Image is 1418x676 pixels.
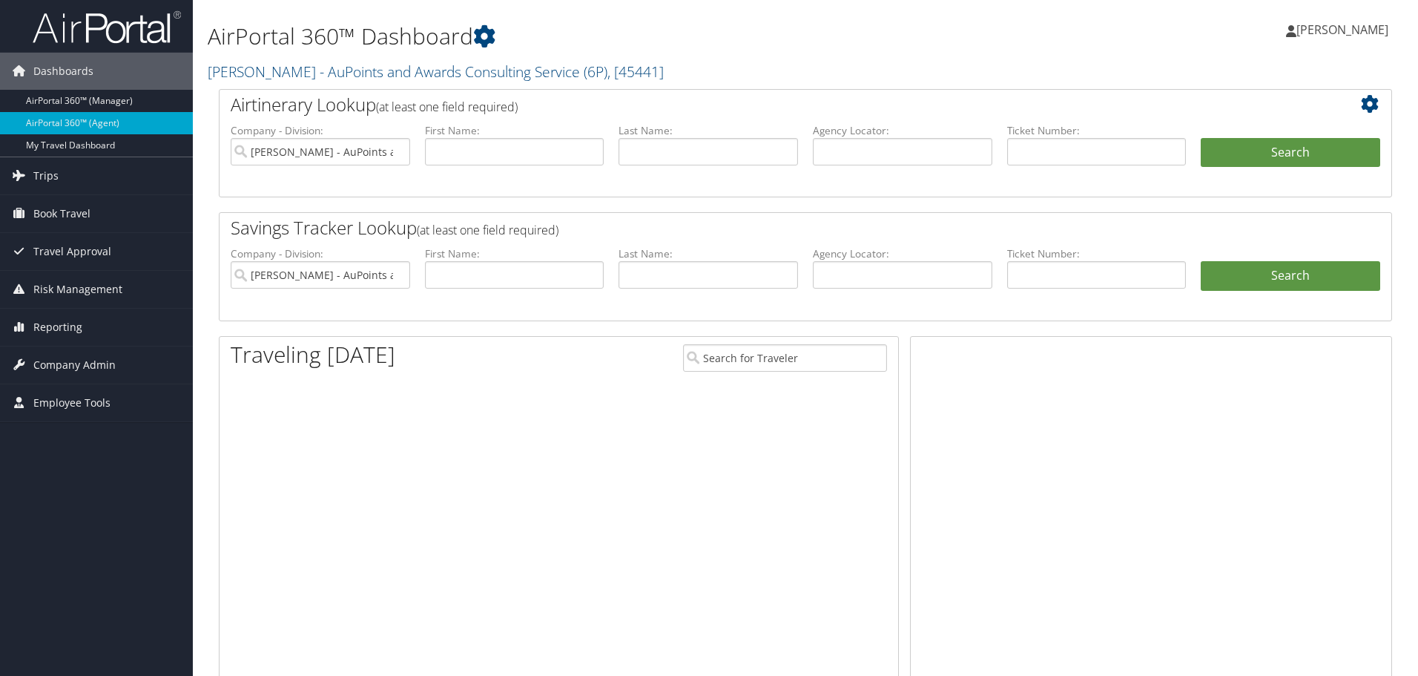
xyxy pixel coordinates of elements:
span: ( 6P ) [584,62,607,82]
label: First Name: [425,123,604,138]
label: Company - Division: [231,246,410,261]
input: search accounts [231,261,410,289]
label: Ticket Number: [1007,246,1187,261]
span: Employee Tools [33,384,111,421]
span: Reporting [33,309,82,346]
label: First Name: [425,246,604,261]
h2: Savings Tracker Lookup [231,215,1282,240]
span: (at least one field required) [376,99,518,115]
span: Book Travel [33,195,90,232]
span: Travel Approval [33,233,111,270]
h1: Traveling [DATE] [231,339,395,370]
span: [PERSON_NAME] [1296,22,1388,38]
a: Search [1201,261,1380,291]
label: Company - Division: [231,123,410,138]
label: Last Name: [619,246,798,261]
label: Last Name: [619,123,798,138]
button: Search [1201,138,1380,168]
a: [PERSON_NAME] [1286,7,1403,52]
input: Search for Traveler [683,344,887,372]
span: Company Admin [33,347,116,384]
img: airportal-logo.png [33,10,181,45]
label: Agency Locator: [813,246,992,261]
span: Dashboards [33,53,93,90]
span: Trips [33,157,59,194]
h1: AirPortal 360™ Dashboard [208,21,1005,52]
span: Risk Management [33,271,122,308]
a: [PERSON_NAME] - AuPoints and Awards Consulting Service [208,62,664,82]
label: Agency Locator: [813,123,992,138]
span: , [ 45441 ] [607,62,664,82]
span: (at least one field required) [417,222,558,238]
h2: Airtinerary Lookup [231,92,1282,117]
label: Ticket Number: [1007,123,1187,138]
